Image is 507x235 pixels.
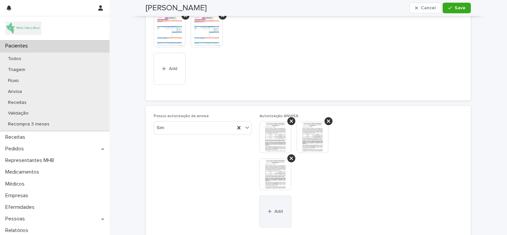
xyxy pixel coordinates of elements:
button: Cancel [409,3,441,13]
p: Fluxo [3,78,24,84]
span: Sim [157,124,164,131]
p: Médicos [3,181,30,187]
span: Cancel [421,6,436,10]
p: Empresas [3,193,34,199]
p: Representantes MHB [3,157,59,164]
p: Medicamentos [3,169,44,175]
p: Triagem [3,67,31,73]
span: Save [455,6,466,10]
p: Pessoas [3,216,30,222]
span: Autorização ANVISA [259,114,298,118]
p: Relatórios [3,227,34,234]
p: Pacientes [3,43,33,49]
span: Add [274,209,283,214]
p: Pedidos [3,146,29,152]
span: Possui autorização da anvisa [154,114,209,118]
button: Save [443,3,471,13]
img: 4SJayOo8RSQX0lnsmxob [5,22,41,35]
p: Anvisa [3,89,27,95]
button: Add [259,196,291,227]
button: Add [154,53,185,85]
p: Recompra 3 meses [3,121,55,127]
p: Validação [3,111,34,116]
h2: [PERSON_NAME] [146,3,207,13]
p: Efermidades [3,204,40,210]
p: Todos [3,56,27,62]
p: Receitas [3,134,31,140]
p: Receitas [3,100,32,106]
span: Add [169,66,177,71]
